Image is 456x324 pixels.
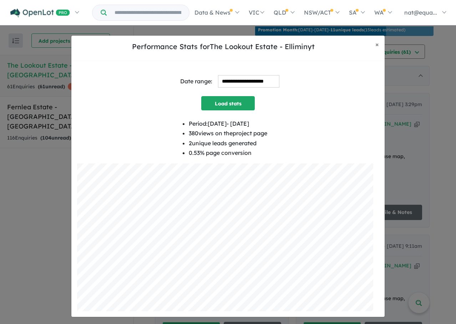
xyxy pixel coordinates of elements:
span: nat@equa... [404,9,437,16]
h5: Performance Stats for The Lookout Estate - Elliminyt [77,41,370,52]
li: 2 unique leads generated [189,139,267,148]
li: 0.53 % page conversion [189,148,267,158]
button: Load stats [201,96,255,110]
span: × [375,40,379,48]
div: Date range: [180,77,212,86]
li: Period: [DATE] - [DATE] [189,119,267,129]
input: Try estate name, suburb, builder or developer [108,5,188,20]
img: Openlot PRO Logo White [10,9,70,17]
li: 380 views on the project page [189,129,267,138]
